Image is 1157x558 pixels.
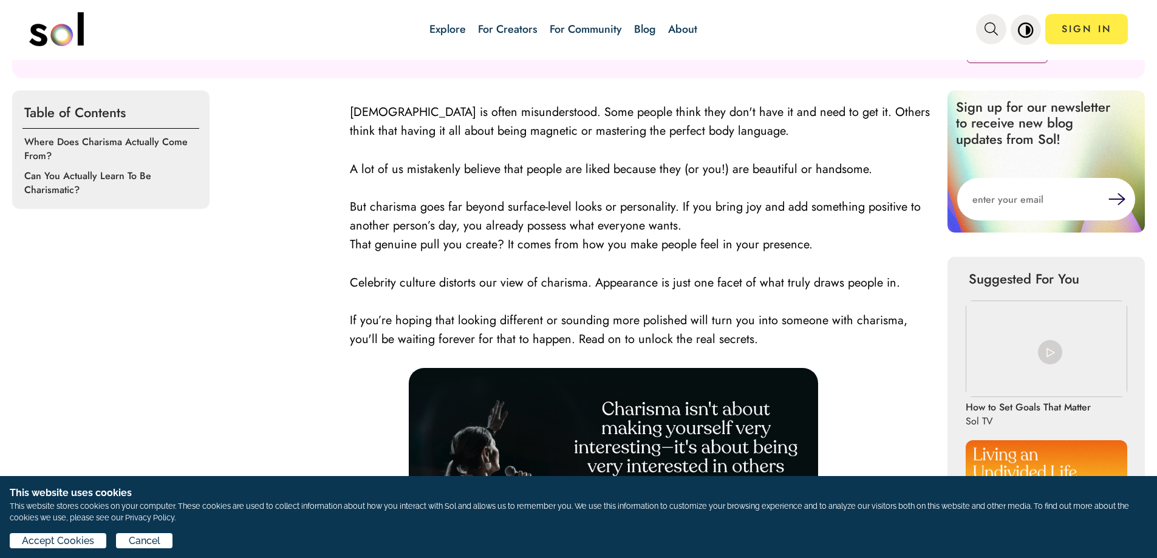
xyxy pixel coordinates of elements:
button: Cancel [116,533,172,548]
a: For Creators [478,21,538,37]
a: Blog [634,21,656,37]
p: Sol TV [966,414,1084,428]
h1: This website uses cookies [10,486,1147,500]
input: enter your email [957,178,1108,220]
p: Sign up for our newsletter to receive new blog updates from Sol! [947,90,1130,155]
span: Accept Cookies [22,534,94,548]
img: How to Set Goals That Matter [966,301,1127,397]
a: About [668,21,697,37]
img: Living an Undivided Life [966,440,1127,537]
span: But charisma goes far beyond surface-level looks or personality. If you bring joy and add somethi... [350,198,921,234]
p: Table of Contents [22,97,199,129]
span: A lot of us mistakenly believe that people are liked because they (or you!) are beautiful or hand... [350,160,872,178]
p: Where Does Charisma Actually Come From? [24,135,202,163]
img: play [1038,340,1062,364]
p: Can You Actually Learn To Be Charismatic? [24,169,202,197]
span: Celebrity culture distorts our view of charisma. Appearance is just one facet of what truly draws... [350,274,900,291]
span: Cancel [129,534,160,548]
span: If you’re hoping that looking different or sounding more polished will turn you into someone with... [350,311,907,348]
a: Explore [429,21,466,37]
img: logo [29,12,84,46]
a: SIGN IN [1045,14,1128,44]
button: Accept Cookies [10,533,106,548]
span: [DEMOGRAPHIC_DATA] is often misunderstood. Some people think they don't have it and need to get i... [350,103,930,140]
a: For Community [550,21,622,37]
p: Suggested For You [969,269,1124,288]
span: That genuine pull you create? It comes from how you make people feel in your presence. [350,236,813,253]
p: How to Set Goals That Matter [966,400,1091,414]
p: This website stores cookies on your computer. These cookies are used to collect information about... [10,500,1147,523]
nav: main navigation [29,8,1128,50]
